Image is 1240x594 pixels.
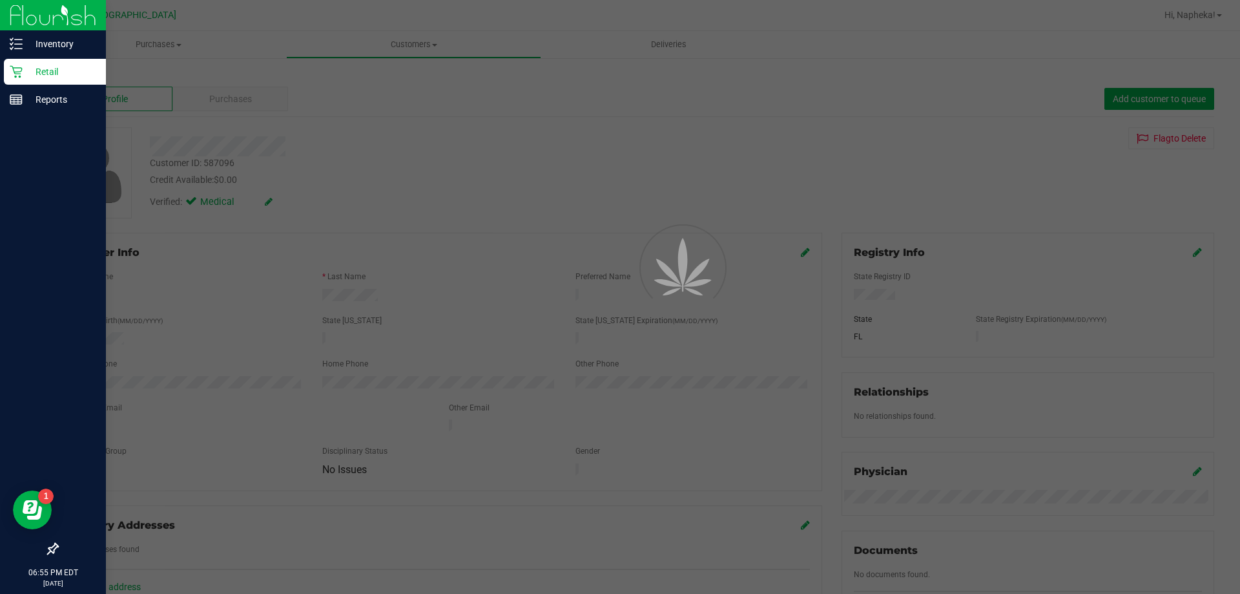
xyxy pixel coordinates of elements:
inline-svg: Reports [10,93,23,106]
p: 06:55 PM EDT [6,567,100,578]
p: Reports [23,92,100,107]
p: [DATE] [6,578,100,588]
p: Retail [23,64,100,80]
p: Inventory [23,36,100,52]
iframe: Resource center unread badge [38,489,54,504]
iframe: Resource center [13,491,52,529]
inline-svg: Inventory [10,37,23,50]
inline-svg: Retail [10,65,23,78]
